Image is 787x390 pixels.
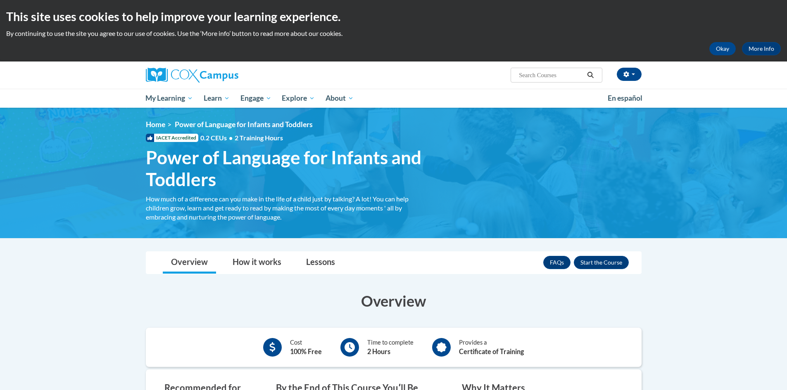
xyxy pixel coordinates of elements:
[6,8,781,25] h2: This site uses cookies to help improve your learning experience.
[145,93,193,103] span: My Learning
[276,89,320,108] a: Explore
[235,89,277,108] a: Engage
[229,134,233,142] span: •
[459,347,524,355] b: Certificate of Training
[6,29,781,38] p: By continuing to use the site you agree to our use of cookies. Use the ‘More info’ button to read...
[584,70,597,80] button: Search
[543,256,571,269] a: FAQs
[204,93,230,103] span: Learn
[709,42,736,55] button: Okay
[146,134,198,142] span: IACET Accredited
[326,93,354,103] span: About
[742,42,781,55] a: More Info
[367,338,414,357] div: Time to complete
[282,93,315,103] span: Explore
[367,347,390,355] b: 2 Hours
[198,89,235,108] a: Learn
[224,252,290,274] a: How it works
[146,291,642,311] h3: Overview
[133,89,654,108] div: Main menu
[608,94,642,102] span: En español
[240,93,271,103] span: Engage
[602,90,648,107] a: En español
[290,347,322,355] b: 100% Free
[163,252,216,274] a: Overview
[200,133,283,142] span: 0.2 CEUs
[298,252,343,274] a: Lessons
[146,194,431,222] div: How much of a difference can you make in the life of a child just by talking? A lot! You can help...
[146,68,238,83] img: Cox Campus
[146,147,431,190] span: Power of Language for Infants and Toddlers
[140,89,199,108] a: My Learning
[320,89,359,108] a: About
[518,70,584,80] input: Search Courses
[235,134,283,142] span: 2 Training Hours
[617,68,642,81] button: Account Settings
[175,120,313,129] span: Power of Language for Infants and Toddlers
[146,68,303,83] a: Cox Campus
[290,338,322,357] div: Cost
[574,256,629,269] button: Enroll
[146,120,165,129] a: Home
[459,338,524,357] div: Provides a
